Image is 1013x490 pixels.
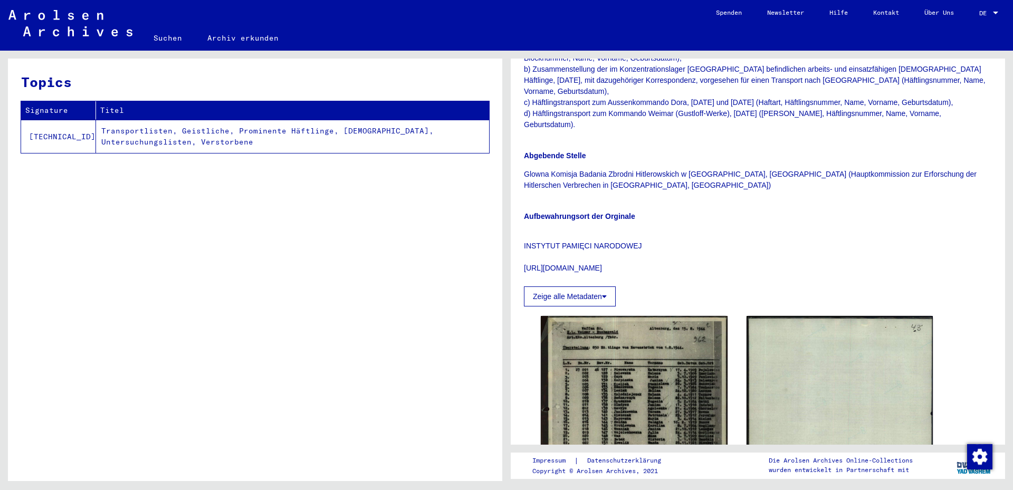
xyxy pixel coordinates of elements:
[141,25,195,51] a: Suchen
[21,101,96,120] th: Signature
[524,212,635,220] b: Aufbewahrungsort der Orginale
[96,101,489,120] th: Titel
[532,455,574,466] a: Impressum
[195,25,291,51] a: Archiv erkunden
[979,9,991,17] span: DE
[21,72,489,92] h3: Topics
[96,120,489,153] td: Transportlisten, Geistliche, Prominente Häftlinge, [DEMOGRAPHIC_DATA], Untersuchungslisten, Verst...
[532,466,674,476] p: Copyright © Arolsen Archives, 2021
[954,452,994,478] img: yv_logo.png
[21,120,96,153] td: [TECHNICAL_ID]
[967,444,992,469] img: Zustimmung ändern
[524,286,616,306] button: Zeige alle Metadaten
[769,456,913,465] p: Die Arolsen Archives Online-Collections
[524,169,992,191] p: Glowna Komisja Badania Zbrodni Hitlerowskich w [GEOGRAPHIC_DATA], [GEOGRAPHIC_DATA] (Hauptkommiss...
[524,151,586,160] b: Abgebende Stelle
[8,10,132,36] img: Arolsen_neg.svg
[579,455,674,466] a: Datenschutzerklärung
[524,229,992,274] p: INSTYTUT PAMIĘCI NARODOWEJ [URL][DOMAIN_NAME]
[769,465,913,475] p: wurden entwickelt in Partnerschaft mit
[532,455,674,466] div: |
